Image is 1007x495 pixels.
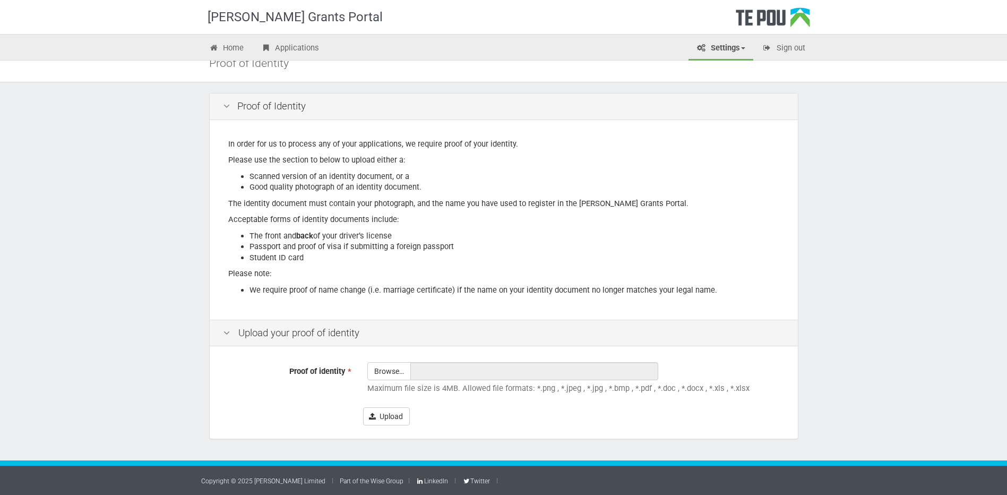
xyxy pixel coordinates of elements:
p: Please note: [228,268,779,279]
a: LinkedIn [416,477,448,485]
p: Maximum file size is 4MB. Allowed file formats: *.png , *.jpeg , *.jpg , *.bmp , *.pdf , *.doc , ... [367,383,785,394]
div: Proof of Identity [210,93,798,120]
a: Twitter [462,477,490,485]
div: Proof of Identity [209,57,814,69]
a: Sign out [754,37,813,61]
b: back [296,231,313,241]
span: Proof of identity [289,366,345,376]
span: Browse… [367,362,411,380]
a: Applications [253,37,327,61]
li: We require proof of name change (i.e. marriage certificate) if the name on your identity document... [249,285,779,296]
div: Te Pou Logo [736,7,810,34]
p: Acceptable forms of identity documents include: [228,214,779,225]
button: Upload [363,407,410,425]
li: Good quality photograph of an identity document. [249,182,779,193]
p: The identity document must contain your photograph, and the name you have used to register in the... [228,198,779,209]
div: Upload your proof of identity [210,320,798,347]
li: Passport and proof of visa if submitting a foreign passport [249,241,779,252]
a: Home [201,37,252,61]
p: Please use the section to below to upload either a: [228,155,779,166]
a: Settings [688,37,753,61]
a: Copyright © 2025 [PERSON_NAME] Limited [201,477,325,485]
li: Scanned version of an identity document, or a [249,171,779,182]
li: The front and of your driver’s license [249,231,779,242]
li: Student ID card [249,252,779,263]
a: Part of the Wise Group [340,477,403,485]
p: In order for us to process any of your applications, we require proof of your identity. [228,139,779,150]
